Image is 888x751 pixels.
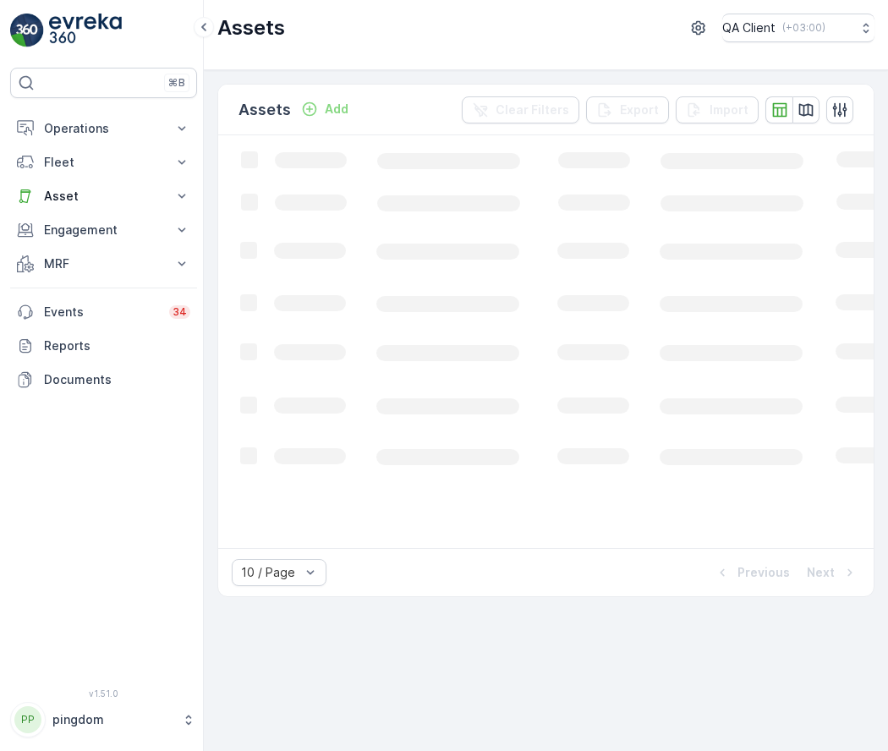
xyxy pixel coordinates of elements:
[496,101,569,118] p: Clear Filters
[620,101,659,118] p: Export
[44,222,163,238] p: Engagement
[676,96,759,123] button: Import
[10,213,197,247] button: Engagement
[462,96,579,123] button: Clear Filters
[217,14,285,41] p: Assets
[49,14,122,47] img: logo_light-DOdMpM7g.png
[325,101,348,118] p: Add
[44,304,159,321] p: Events
[44,154,163,171] p: Fleet
[10,295,197,329] a: Events34
[44,337,190,354] p: Reports
[44,120,163,137] p: Operations
[294,99,355,119] button: Add
[10,702,197,737] button: PPpingdom
[10,688,197,699] span: v 1.51.0
[10,14,44,47] img: logo
[10,145,197,179] button: Fleet
[44,255,163,272] p: MRF
[238,98,291,122] p: Assets
[710,101,748,118] p: Import
[722,19,776,36] p: QA Client
[168,76,185,90] p: ⌘B
[44,188,163,205] p: Asset
[805,562,860,583] button: Next
[10,363,197,397] a: Documents
[10,329,197,363] a: Reports
[173,305,187,319] p: 34
[10,112,197,145] button: Operations
[782,21,825,35] p: ( +03:00 )
[586,96,669,123] button: Export
[10,247,197,281] button: MRF
[737,564,790,581] p: Previous
[14,706,41,733] div: PP
[712,562,792,583] button: Previous
[44,371,190,388] p: Documents
[52,711,173,728] p: pingdom
[10,179,197,213] button: Asset
[807,564,835,581] p: Next
[722,14,874,42] button: QA Client(+03:00)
